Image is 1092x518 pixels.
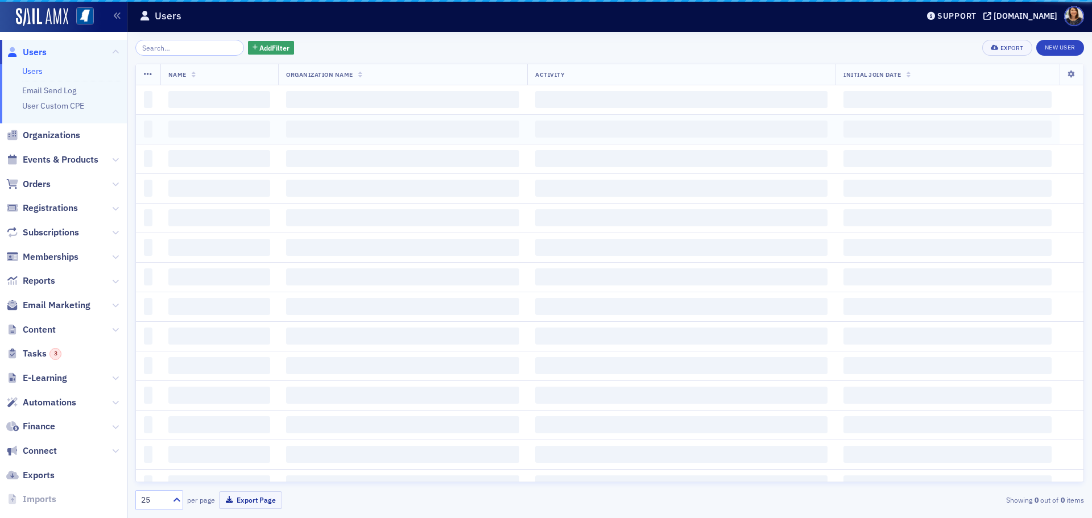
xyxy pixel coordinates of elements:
[286,121,519,138] span: ‌
[286,475,519,492] span: ‌
[843,446,1052,463] span: ‌
[535,387,828,404] span: ‌
[843,416,1052,433] span: ‌
[843,121,1052,138] span: ‌
[144,475,152,492] span: ‌
[776,495,1084,505] div: Showing out of items
[286,150,519,167] span: ‌
[144,268,152,285] span: ‌
[6,445,57,457] a: Connect
[1036,40,1084,56] a: New User
[155,9,181,23] h1: Users
[6,469,55,482] a: Exports
[259,43,289,53] span: Add Filter
[6,275,55,287] a: Reports
[286,209,519,226] span: ‌
[144,209,152,226] span: ‌
[286,239,519,256] span: ‌
[6,324,56,336] a: Content
[1032,495,1040,505] strong: 0
[6,154,98,166] a: Events & Products
[535,91,828,108] span: ‌
[144,298,152,315] span: ‌
[23,46,47,59] span: Users
[23,420,55,433] span: Finance
[843,268,1052,285] span: ‌
[286,446,519,463] span: ‌
[168,357,270,374] span: ‌
[843,180,1052,197] span: ‌
[535,71,565,78] span: Activity
[168,268,270,285] span: ‌
[843,91,1052,108] span: ‌
[6,372,67,384] a: E-Learning
[843,475,1052,492] span: ‌
[23,251,78,263] span: Memberships
[535,150,828,167] span: ‌
[286,268,519,285] span: ‌
[535,180,828,197] span: ‌
[168,91,270,108] span: ‌
[6,299,90,312] a: Email Marketing
[168,209,270,226] span: ‌
[141,494,166,506] div: 25
[843,387,1052,404] span: ‌
[23,324,56,336] span: Content
[843,71,901,78] span: Initial Join Date
[286,357,519,374] span: ‌
[286,328,519,345] span: ‌
[49,348,61,360] div: 3
[286,91,519,108] span: ‌
[535,268,828,285] span: ‌
[6,46,47,59] a: Users
[286,180,519,197] span: ‌
[843,328,1052,345] span: ‌
[144,150,152,167] span: ‌
[168,475,270,492] span: ‌
[535,239,828,256] span: ‌
[843,239,1052,256] span: ‌
[286,416,519,433] span: ‌
[6,347,61,360] a: Tasks3
[535,121,828,138] span: ‌
[144,387,152,404] span: ‌
[843,150,1052,167] span: ‌
[168,180,270,197] span: ‌
[286,71,353,78] span: Organization Name
[535,328,828,345] span: ‌
[76,7,94,25] img: SailAMX
[168,446,270,463] span: ‌
[23,372,67,384] span: E-Learning
[843,298,1052,315] span: ‌
[23,202,78,214] span: Registrations
[535,475,828,492] span: ‌
[23,299,90,312] span: Email Marketing
[144,239,152,256] span: ‌
[144,328,152,345] span: ‌
[187,495,215,505] label: per page
[6,202,78,214] a: Registrations
[6,251,78,263] a: Memberships
[22,85,76,96] a: Email Send Log
[248,41,295,55] button: AddFilter
[983,12,1061,20] button: [DOMAIN_NAME]
[16,8,68,26] img: SailAMX
[168,298,270,315] span: ‌
[1000,45,1024,51] div: Export
[168,387,270,404] span: ‌
[168,328,270,345] span: ‌
[135,40,244,56] input: Search…
[6,493,56,505] a: Imports
[168,416,270,433] span: ‌
[144,357,152,374] span: ‌
[286,387,519,404] span: ‌
[535,209,828,226] span: ‌
[168,239,270,256] span: ‌
[144,91,152,108] span: ‌
[286,298,519,315] span: ‌
[6,420,55,433] a: Finance
[843,209,1052,226] span: ‌
[22,101,84,111] a: User Custom CPE
[219,491,282,509] button: Export Page
[6,226,79,239] a: Subscriptions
